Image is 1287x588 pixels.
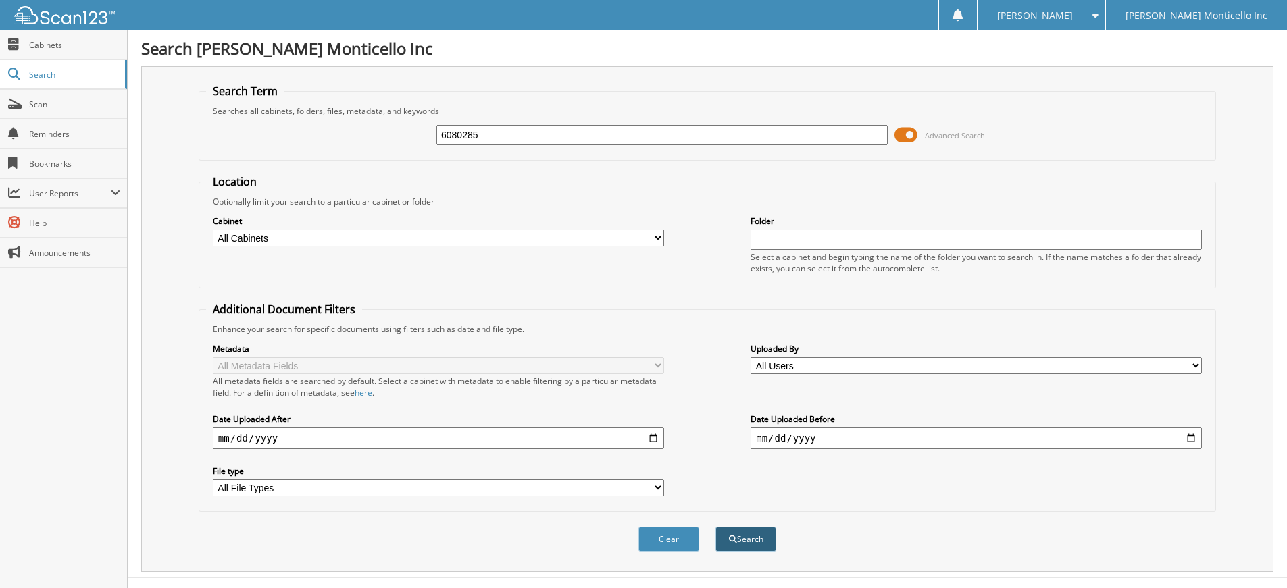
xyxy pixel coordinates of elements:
[213,465,664,477] label: File type
[355,387,372,398] a: here
[997,11,1073,20] span: [PERSON_NAME]
[206,174,263,189] legend: Location
[141,37,1273,59] h1: Search [PERSON_NAME] Monticello Inc
[213,427,664,449] input: start
[14,6,115,24] img: scan123-logo-white.svg
[715,527,776,552] button: Search
[925,130,985,140] span: Advanced Search
[29,99,120,110] span: Scan
[213,413,664,425] label: Date Uploaded After
[213,215,664,227] label: Cabinet
[751,413,1202,425] label: Date Uploaded Before
[206,302,362,317] legend: Additional Document Filters
[1126,11,1267,20] span: [PERSON_NAME] Monticello Inc
[751,251,1202,274] div: Select a cabinet and begin typing the name of the folder you want to search in. If the name match...
[206,105,1209,117] div: Searches all cabinets, folders, files, metadata, and keywords
[638,527,699,552] button: Clear
[29,217,120,229] span: Help
[29,128,120,140] span: Reminders
[206,323,1209,335] div: Enhance your search for specific documents using filters such as date and file type.
[206,84,284,99] legend: Search Term
[29,69,118,80] span: Search
[29,188,111,199] span: User Reports
[29,247,120,259] span: Announcements
[29,39,120,51] span: Cabinets
[213,343,664,354] label: Metadata
[1219,523,1287,588] iframe: Chat Widget
[751,427,1202,449] input: end
[206,196,1209,207] div: Optionally limit your search to a particular cabinet or folder
[751,343,1202,354] label: Uploaded By
[29,158,120,169] span: Bookmarks
[213,375,664,398] div: All metadata fields are searched by default. Select a cabinet with metadata to enable filtering b...
[751,215,1202,227] label: Folder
